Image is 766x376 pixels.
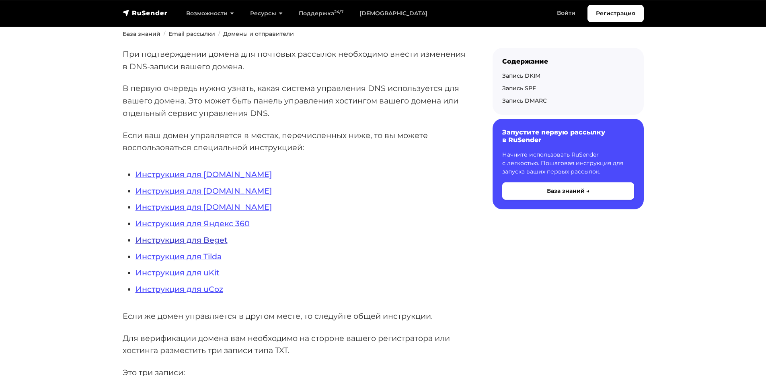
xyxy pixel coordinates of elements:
[334,9,343,14] sup: 24/7
[136,219,250,228] a: Инструкция для Яндекс 360
[118,30,649,38] nav: breadcrumb
[502,151,634,176] p: Начните использовать RuSender с легкостью. Пошаговая инструкция для запуска ваших первых рассылок.
[502,182,634,200] button: База знаний →
[123,48,467,72] p: При подтверждении домена для почтовых рассылок необходимо внести изменения в DNS-записи вашего до...
[502,85,536,92] a: Запись SPF
[136,284,223,294] a: Инструкция для uCoz
[136,235,228,245] a: Инструкция для Beget
[123,310,467,322] p: Если же домен управляется в другом месте, то следуйте общей инструкции.
[136,268,220,277] a: Инструкция для uKit
[493,119,644,209] a: Запустите первую рассылку в RuSender Начните использовать RuSender с легкостью. Пошаговая инструк...
[242,5,291,22] a: Ресурсы
[136,252,222,261] a: Инструкция для Tilda
[136,169,272,179] a: Инструкция для [DOMAIN_NAME]
[291,5,351,22] a: Поддержка24/7
[178,5,242,22] a: Возможности
[502,128,634,144] h6: Запустите первую рассылку в RuSender
[502,72,540,79] a: Запись DKIM
[123,129,467,154] p: Если ваш домен управляется в местах, перечисленных ниже, то вы можете воспользоваться специальной...
[123,9,168,17] img: RuSender
[502,97,547,104] a: Запись DMARC
[351,5,435,22] a: [DEMOGRAPHIC_DATA]
[502,58,634,65] div: Содержание
[549,5,583,21] a: Войти
[223,30,294,37] a: Домены и отправители
[123,332,467,357] p: Для верификации домена вам необходимо на стороне вашего регистратора или хостинга разместить три ...
[168,30,215,37] a: Email рассылки
[136,186,272,196] a: Инструкция для [DOMAIN_NAME]
[136,202,272,212] a: Инструкция для [DOMAIN_NAME]
[587,5,644,22] a: Регистрация
[123,82,467,119] p: В первую очередь нужно узнать, какая система управления DNS используется для вашего домена. Это м...
[123,30,160,37] a: База знаний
